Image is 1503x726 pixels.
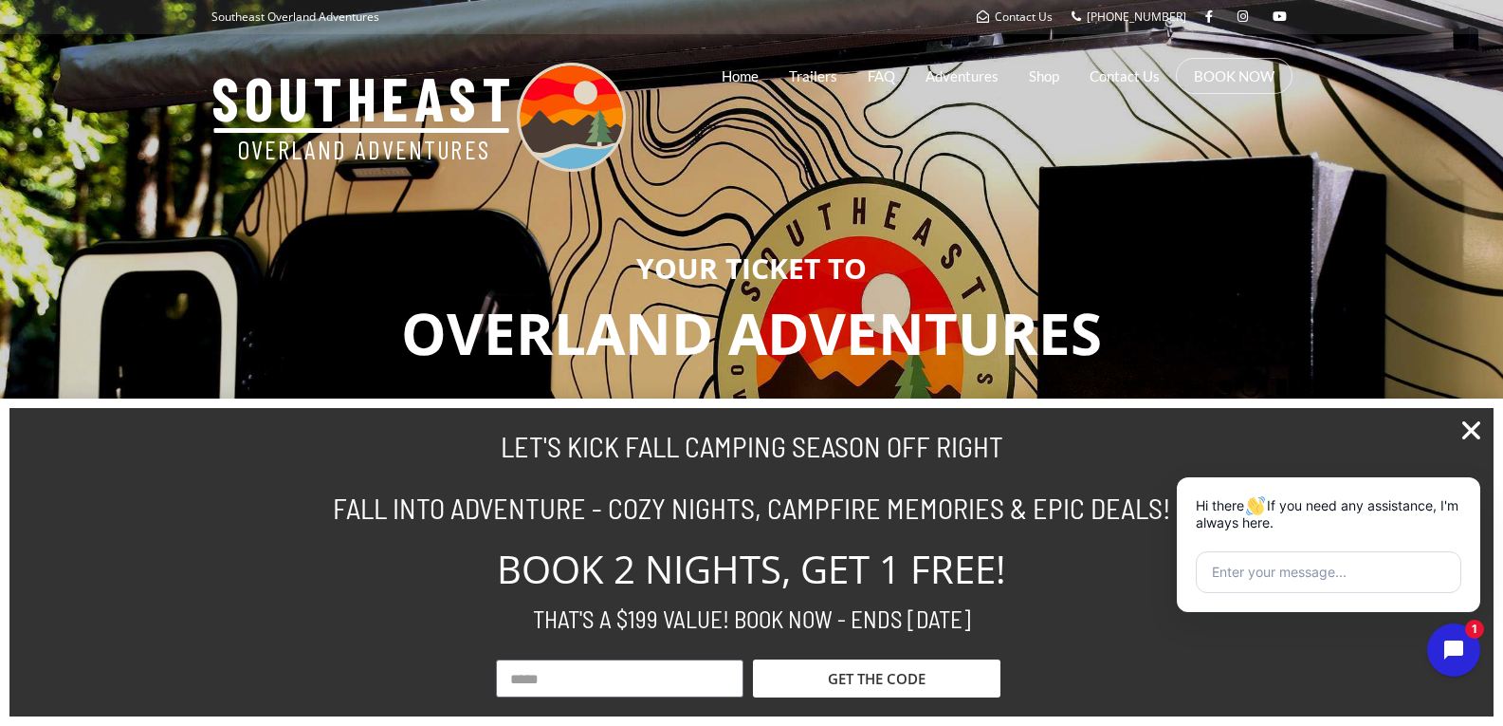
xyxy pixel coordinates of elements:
[1458,418,1484,443] a: Close
[977,9,1053,25] a: Contact Us
[14,293,1489,375] p: OVERLAND ADVENTURES
[221,607,1283,631] h2: THAT'S A $199 VALUE! BOOK NOW - ENDS [DATE]
[995,9,1053,25] span: Contact Us
[14,252,1489,284] h3: YOUR TICKET TO
[1194,66,1274,85] a: BOOK NOW
[221,550,1283,588] h2: BOOK 2 NIGHTS, GET 1 FREE!
[926,52,999,100] a: Adventures
[1029,52,1059,100] a: Shop
[211,63,626,172] img: Southeast Overland Adventures
[1087,9,1186,25] span: [PHONE_NUMBER]
[1090,52,1160,100] a: Contact Us
[211,5,379,29] p: Southeast Overland Adventures
[221,493,1283,522] h2: FALL INTO ADVENTURE - COZY NIGHTS, CAMPFIRE MEMORIES & EPIC DEALS!
[722,52,759,100] a: Home
[753,660,1000,698] button: GET THE CODE
[828,672,926,686] span: GET THE CODE
[789,52,837,100] a: Trailers
[221,432,1283,460] h2: LET'S KICK FALL CAMPING SEASON OFF RIGHT
[868,52,895,100] a: FAQ
[1072,9,1186,25] a: [PHONE_NUMBER]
